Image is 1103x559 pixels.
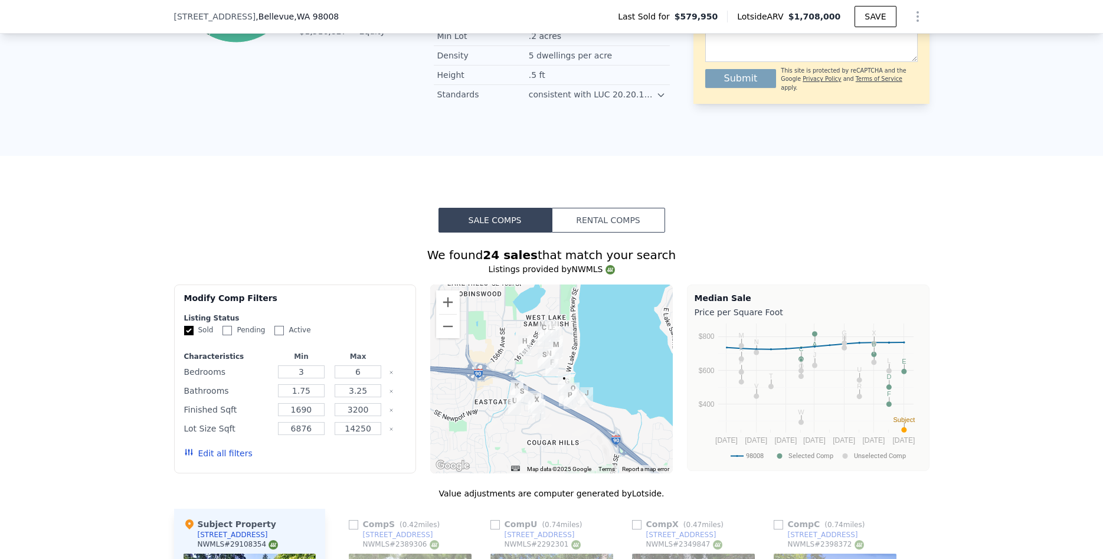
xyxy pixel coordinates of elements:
[618,11,675,22] span: Last Sold for
[580,387,593,407] div: 4058 173rd Pl SE
[483,248,538,262] strong: 24 sales
[529,89,657,100] div: consistent with LUC 20.20.128 for AH suffix
[395,521,444,529] span: ( miles)
[436,315,460,338] button: Zoom out
[437,89,529,100] div: Standards
[542,348,555,368] div: 16516 SE 34th St
[537,521,587,529] span: ( miles)
[294,12,339,21] span: , WA 98008
[256,11,339,22] span: , Bellevue
[902,358,906,365] text: E
[646,530,716,540] div: [STREET_ADDRESS]
[842,334,846,341] text: H
[705,69,777,88] button: Submit
[872,341,876,348] text: B
[567,383,580,403] div: 4044 171st Ave SE
[490,530,575,540] a: [STREET_ADDRESS]
[842,329,847,336] text: G
[402,521,418,529] span: 0.42
[737,11,788,22] span: Lotside ARV
[559,386,572,406] div: 16929 SE 41st St
[508,395,521,415] div: 15826 SE 42nd Pl
[529,30,564,42] div: .2 acres
[686,521,702,529] span: 0.47
[872,329,876,336] text: X
[389,370,394,375] button: Clear
[222,326,232,335] input: Pending
[788,12,841,21] span: $1,708,000
[490,518,587,530] div: Comp U
[698,367,714,375] text: $600
[854,452,906,460] text: Unselected Comp
[698,400,714,408] text: $400
[174,263,929,275] div: Listings provided by NWMLS
[174,488,929,499] div: Value adjustments are computer generated by Lotside .
[873,348,875,355] text: I
[892,436,915,444] text: [DATE]
[695,292,922,304] div: Median Sale
[184,383,271,399] div: Bathrooms
[505,530,575,540] div: [STREET_ADDRESS]
[746,452,764,460] text: 98008
[184,364,271,380] div: Bedrooms
[571,540,581,550] img: NWMLS Logo
[198,540,279,550] div: NWMLS # 29108354
[437,50,529,61] div: Density
[222,325,265,335] label: Pending
[827,521,843,529] span: 0.74
[886,390,891,397] text: F
[529,50,615,61] div: 5 dwellings per acre
[713,540,722,550] img: NWMLS Logo
[552,208,665,233] button: Rental Comps
[739,368,743,375] text: S
[363,530,433,540] div: [STREET_ADDRESS]
[269,540,278,550] img: NWMLS Logo
[598,466,615,472] a: Terms (opens in new tab)
[174,247,929,263] div: We found that match your search
[798,345,803,352] text: C
[538,349,551,369] div: 3274 164th Pl SE
[857,366,862,373] text: U
[745,436,767,444] text: [DATE]
[510,380,523,400] div: 15908 SE Newport Way
[754,383,759,390] text: V
[698,332,714,341] text: $800
[788,530,858,540] div: [STREET_ADDRESS]
[184,292,407,313] div: Modify Comp Filters
[518,335,531,355] div: 16018 SE 31st St
[184,352,271,361] div: Characteristics
[769,372,773,380] text: T
[695,321,922,468] svg: A chart.
[198,530,268,540] div: [STREET_ADDRESS]
[862,436,885,444] text: [DATE]
[436,290,460,314] button: Zoom in
[389,389,394,394] button: Clear
[622,466,669,472] a: Report a map error
[738,332,744,339] text: M
[332,352,384,361] div: Max
[774,530,858,540] a: [STREET_ADDRESS]
[349,518,445,530] div: Comp S
[774,518,870,530] div: Comp C
[739,345,744,352] text: K
[433,458,472,473] a: Open this area in Google Maps (opens a new window)
[545,521,561,529] span: 0.74
[274,325,310,335] label: Active
[389,408,394,413] button: Clear
[798,362,804,370] text: O
[646,540,722,550] div: NWMLS # 2349847
[538,322,551,342] div: 16504 SE 28th St
[857,383,862,390] text: R
[549,339,562,359] div: 16703 SE 31st St
[430,540,439,550] img: NWMLS Logo
[274,326,284,335] input: Active
[754,338,758,345] text: N
[715,436,738,444] text: [DATE]
[349,530,433,540] a: [STREET_ADDRESS]
[856,76,902,82] a: Terms of Service
[739,358,743,365] text: P
[675,11,718,22] span: $579,950
[605,265,615,274] img: NWMLS Logo
[788,540,864,550] div: NWMLS # 2398372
